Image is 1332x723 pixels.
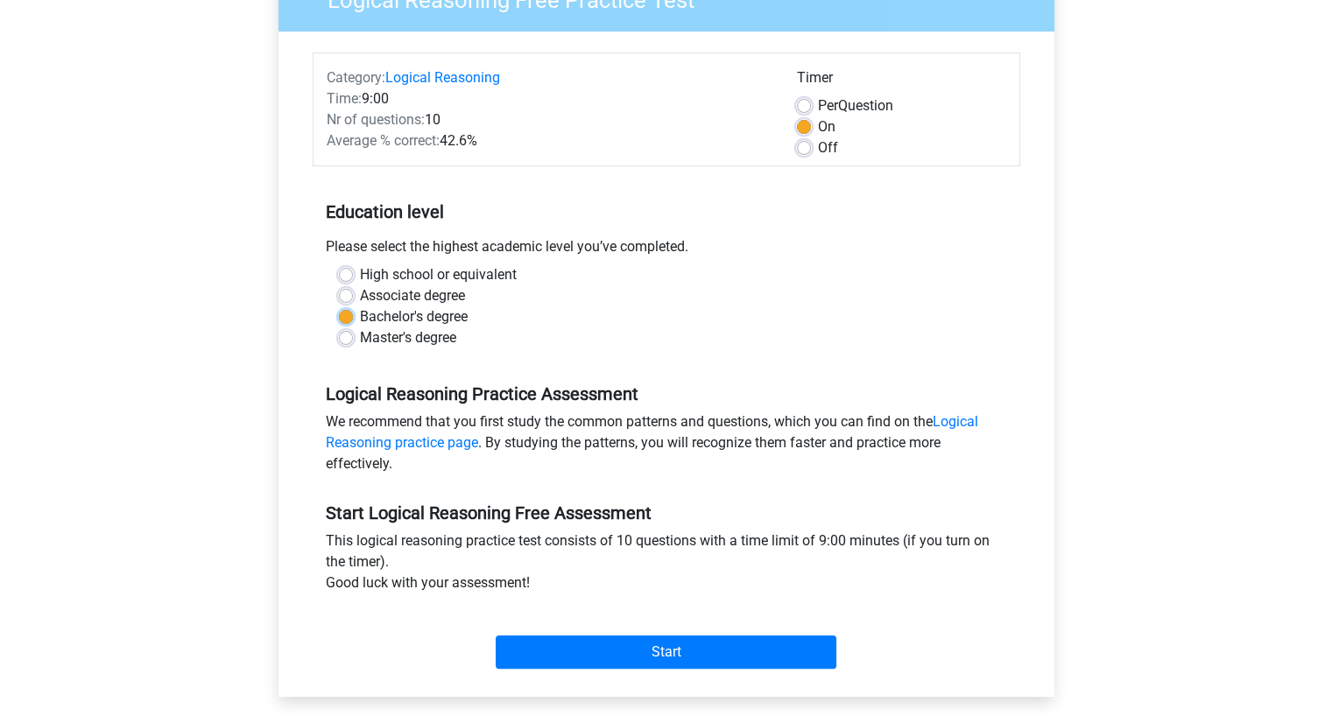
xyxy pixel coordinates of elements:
label: High school or equivalent [360,264,517,285]
label: Associate degree [360,285,465,306]
label: Master's degree [360,327,456,348]
div: Please select the highest academic level you’ve completed. [313,236,1020,264]
span: Category: [327,69,385,86]
span: Nr of questions: [327,111,425,128]
label: Off [818,137,838,158]
div: We recommend that you first study the common patterns and questions, which you can find on the . ... [313,411,1020,481]
label: On [818,116,835,137]
div: This logical reasoning practice test consists of 10 questions with a time limit of 9:00 minutes (... [313,530,1020,600]
label: Bachelor's degree [360,306,468,327]
input: Start [496,635,836,669]
h5: Education level [326,194,1007,229]
div: 10 [314,109,784,130]
h5: Logical Reasoning Practice Assessment [326,383,1007,404]
label: Question [818,95,893,116]
div: Timer [797,67,1006,95]
div: 42.6% [314,130,784,151]
a: Logical Reasoning [385,69,500,86]
span: Average % correct: [327,132,440,149]
span: Time: [327,90,362,107]
h5: Start Logical Reasoning Free Assessment [326,502,1007,523]
span: Per [818,97,838,114]
div: 9:00 [314,88,784,109]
